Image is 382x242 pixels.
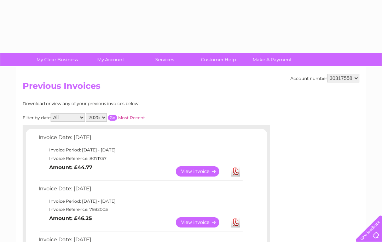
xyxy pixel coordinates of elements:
div: Filter by date [23,113,208,122]
a: My Account [82,53,140,66]
td: Invoice Period: [DATE] - [DATE] [37,146,244,154]
div: Account number [290,74,359,82]
a: Download [231,217,240,227]
a: Download [231,166,240,177]
td: Invoice Reference: 8071737 [37,154,244,163]
a: My Clear Business [28,53,86,66]
td: Invoice Reference: 7982003 [37,205,244,214]
a: Make A Payment [243,53,301,66]
a: Customer Help [189,53,248,66]
td: Invoice Date: [DATE] [37,184,244,197]
div: Download or view any of your previous invoices below. [23,101,208,106]
td: Invoice Date: [DATE] [37,133,244,146]
h2: Previous Invoices [23,81,359,94]
a: View [176,217,228,227]
b: Amount: £46.25 [49,215,92,221]
a: View [176,166,228,177]
td: Invoice Period: [DATE] - [DATE] [37,197,244,206]
a: Services [135,53,194,66]
b: Amount: £44.77 [49,164,92,171]
a: Most Recent [118,115,145,120]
